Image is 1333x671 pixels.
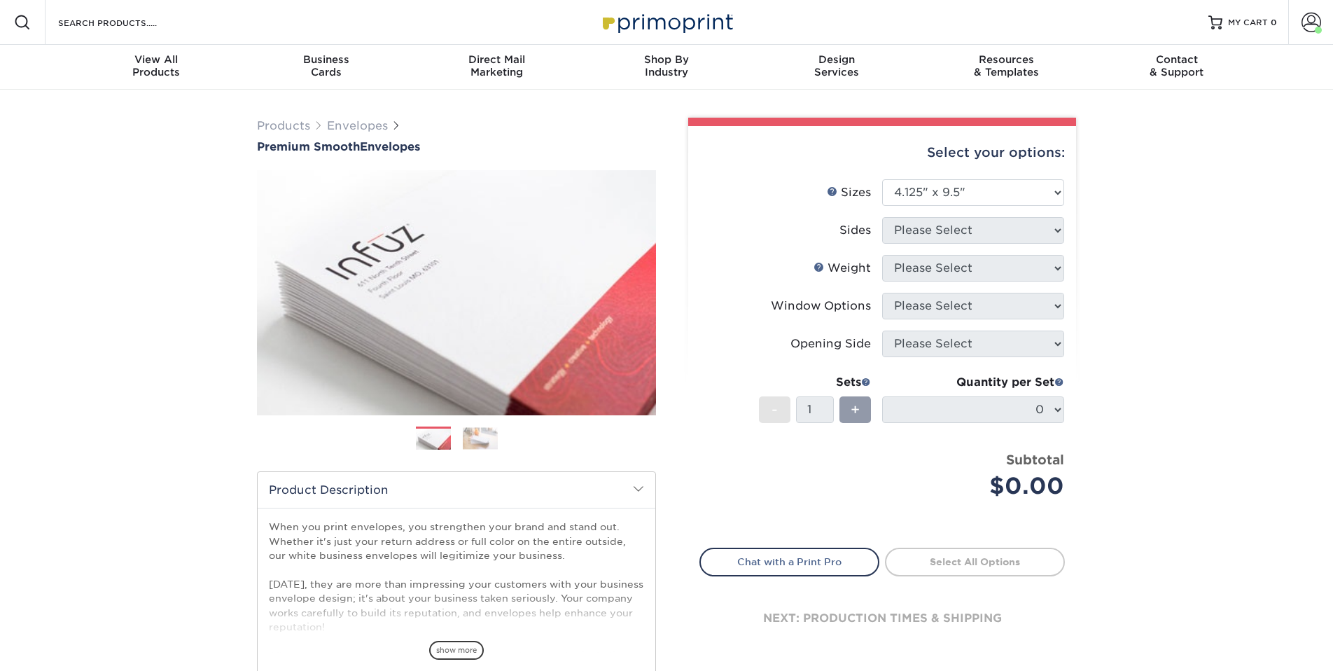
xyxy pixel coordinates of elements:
[790,335,871,352] div: Opening Side
[257,119,310,132] a: Products
[463,427,498,449] img: Envelopes 02
[582,53,752,78] div: Industry
[751,45,921,90] a: DesignServices
[1006,452,1064,467] strong: Subtotal
[412,45,582,90] a: Direct MailMarketing
[257,155,656,431] img: Premium Smooth 01
[1228,17,1268,29] span: MY CART
[699,126,1065,179] div: Select your options:
[1271,18,1277,27] span: 0
[921,53,1091,78] div: & Templates
[851,399,860,420] span: +
[242,53,412,66] span: Business
[258,472,655,508] h2: Product Description
[772,399,778,420] span: -
[759,374,871,391] div: Sets
[814,260,871,277] div: Weight
[1091,45,1262,90] a: Contact& Support
[242,53,412,78] div: Cards
[893,469,1064,503] div: $0.00
[699,548,879,576] a: Chat with a Print Pro
[582,45,752,90] a: Shop ByIndustry
[71,45,242,90] a: View AllProducts
[242,45,412,90] a: BusinessCards
[71,53,242,78] div: Products
[327,119,388,132] a: Envelopes
[412,53,582,66] span: Direct Mail
[827,184,871,201] div: Sizes
[921,45,1091,90] a: Resources& Templates
[1091,53,1262,78] div: & Support
[699,576,1065,660] div: next: production times & shipping
[582,53,752,66] span: Shop By
[771,298,871,314] div: Window Options
[1091,53,1262,66] span: Contact
[882,374,1064,391] div: Quantity per Set
[596,7,737,37] img: Primoprint
[751,53,921,66] span: Design
[839,222,871,239] div: Sides
[416,427,451,452] img: Envelopes 01
[257,140,360,153] span: Premium Smooth
[751,53,921,78] div: Services
[57,14,193,31] input: SEARCH PRODUCTS.....
[257,140,656,153] a: Premium SmoothEnvelopes
[429,641,484,660] span: show more
[257,140,656,153] h1: Envelopes
[412,53,582,78] div: Marketing
[885,548,1065,576] a: Select All Options
[921,53,1091,66] span: Resources
[71,53,242,66] span: View All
